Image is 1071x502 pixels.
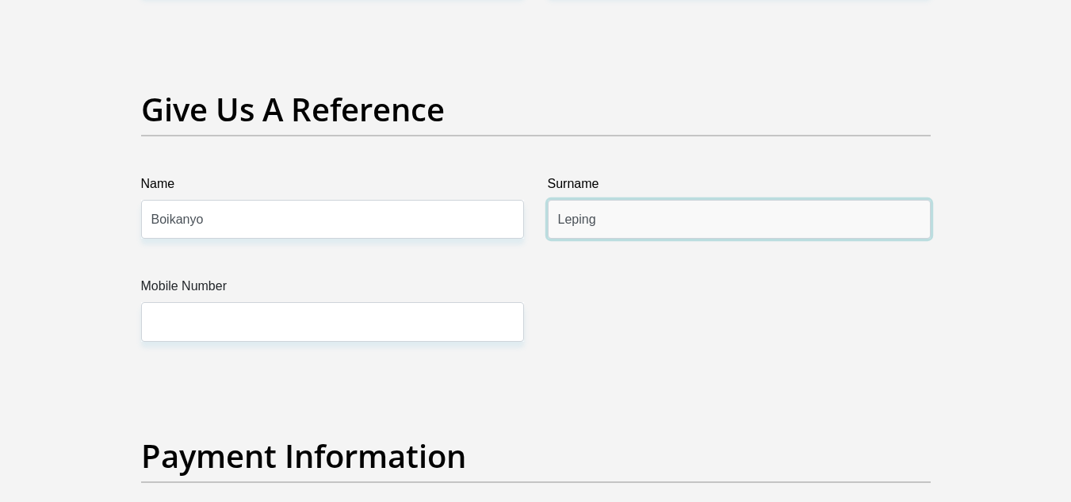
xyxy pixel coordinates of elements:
[548,200,931,239] input: Surname
[141,200,524,239] input: Name
[548,174,931,200] label: Surname
[141,277,524,302] label: Mobile Number
[141,302,524,341] input: Mobile Number
[141,437,931,475] h2: Payment Information
[141,90,931,128] h2: Give Us A Reference
[141,174,524,200] label: Name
